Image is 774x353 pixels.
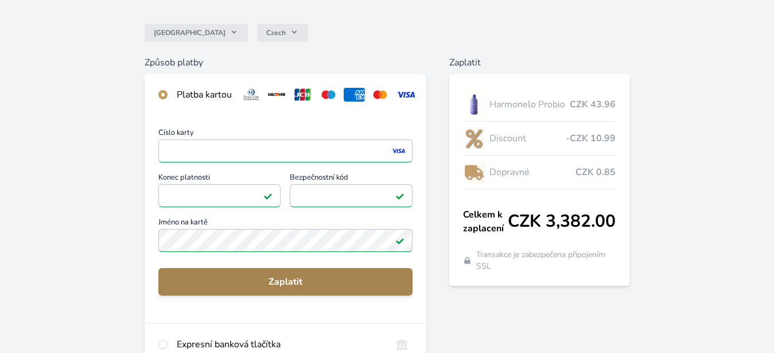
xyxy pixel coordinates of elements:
[566,131,616,145] span: -CZK 10.99
[257,24,308,42] button: Czech
[164,143,408,159] iframe: Iframe pro číslo karty
[463,124,485,153] img: discount-lo.png
[266,28,286,37] span: Czech
[476,249,616,272] span: Transakce je zabezpečena připojením SSL
[177,338,383,351] div: Expresní banková tlačítka
[395,88,417,102] img: visa.svg
[391,146,406,156] img: visa
[318,88,339,102] img: maestro.svg
[570,98,616,111] span: CZK 43.96
[158,268,413,296] button: Zaplatit
[489,165,576,179] span: Dopravné
[449,56,629,69] h6: Zaplatit
[168,275,404,289] span: Zaplatit
[391,338,413,351] img: onlineBanking_CZ.svg
[290,174,413,184] span: Bezpečnostní kód
[463,208,508,235] span: Celkem k zaplacení
[145,24,248,42] button: [GEOGRAPHIC_DATA]
[158,174,281,184] span: Konec platnosti
[263,191,273,200] img: Platné pole
[145,56,427,69] h6: Způsob platby
[508,211,616,232] span: CZK 3,382.00
[463,158,485,187] img: delivery-lo.png
[295,188,407,204] iframe: Iframe pro bezpečnostní kód
[395,191,404,200] img: Platné pole
[489,131,566,145] span: Discount
[177,88,232,102] div: Platba kartou
[266,88,287,102] img: discover.svg
[154,28,225,37] span: [GEOGRAPHIC_DATA]
[158,219,413,229] span: Jméno na kartě
[158,129,413,139] span: Číslo karty
[344,88,365,102] img: amex.svg
[370,88,391,102] img: mc.svg
[292,88,313,102] img: jcb.svg
[241,88,262,102] img: diners.svg
[395,236,404,245] img: Platné pole
[489,98,570,111] span: Harmonelo Probio
[164,188,276,204] iframe: Iframe pro datum vypršení platnosti
[158,229,413,252] input: Jméno na kartěPlatné pole
[463,90,485,119] img: CLEAN_PROBIO_se_stinem_x-lo.jpg
[575,165,616,179] span: CZK 0.85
